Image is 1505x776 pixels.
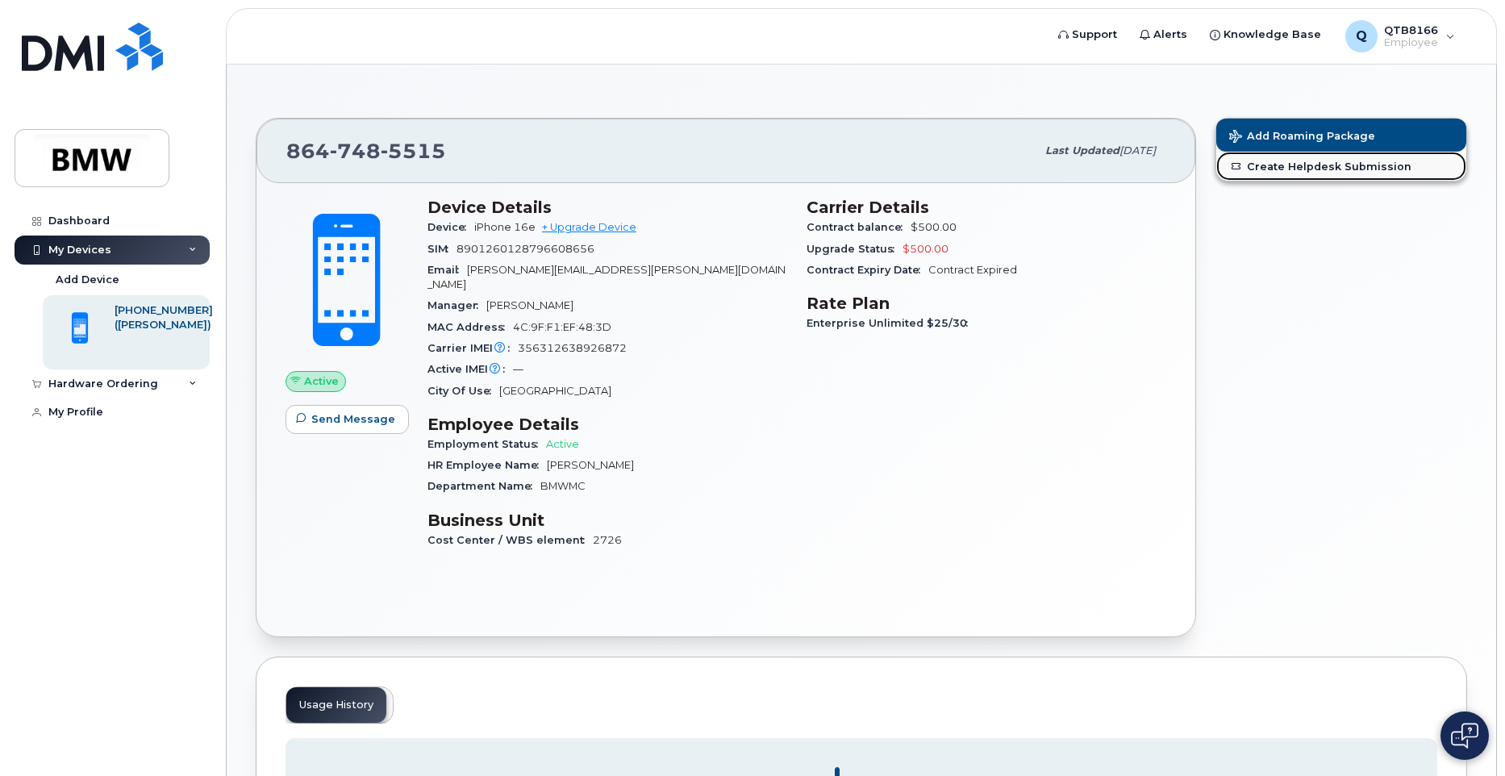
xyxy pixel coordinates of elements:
a: Create Helpdesk Submission [1216,152,1466,181]
span: Department Name [427,480,540,492]
span: — [513,363,523,375]
h3: Business Unit [427,511,787,530]
span: Carrier IMEI [427,342,518,354]
span: Enterprise Unlimited $25/30 [807,317,976,329]
button: Add Roaming Package [1216,119,1466,152]
h3: Employee Details [427,415,787,434]
span: Send Message [311,411,395,427]
span: 2726 [593,534,622,546]
span: Active IMEI [427,363,513,375]
span: [PERSON_NAME][EMAIL_ADDRESS][PERSON_NAME][DOMAIN_NAME] [427,264,786,290]
span: 356312638926872 [518,342,627,354]
span: Contract Expired [928,264,1017,276]
span: 864 [286,139,446,163]
span: Upgrade Status [807,243,903,255]
span: [DATE] [1119,144,1156,156]
span: Employment Status [427,438,546,450]
span: 748 [330,139,381,163]
span: Contract balance [807,221,911,233]
span: [PERSON_NAME] [486,299,573,311]
span: Manager [427,299,486,311]
button: Send Message [286,405,409,434]
h3: Device Details [427,198,787,217]
img: Open chat [1451,723,1478,749]
span: Device [427,221,474,233]
span: $500.00 [911,221,957,233]
span: Active [304,373,339,389]
span: Last updated [1045,144,1119,156]
span: City Of Use [427,385,499,397]
span: BMWMC [540,480,586,492]
a: + Upgrade Device [542,221,636,233]
span: 5515 [381,139,446,163]
span: 8901260128796608656 [457,243,594,255]
span: MAC Address [427,321,513,333]
span: Contract Expiry Date [807,264,928,276]
span: [GEOGRAPHIC_DATA] [499,385,611,397]
span: HR Employee Name [427,459,547,471]
h3: Rate Plan [807,294,1166,313]
span: [PERSON_NAME] [547,459,634,471]
span: Cost Center / WBS element [427,534,593,546]
span: $500.00 [903,243,948,255]
span: 4C:9F:F1:EF:48:3D [513,321,611,333]
span: Email [427,264,467,276]
span: Active [546,438,579,450]
span: Add Roaming Package [1229,130,1375,145]
h3: Carrier Details [807,198,1166,217]
span: iPhone 16e [474,221,536,233]
span: SIM [427,243,457,255]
